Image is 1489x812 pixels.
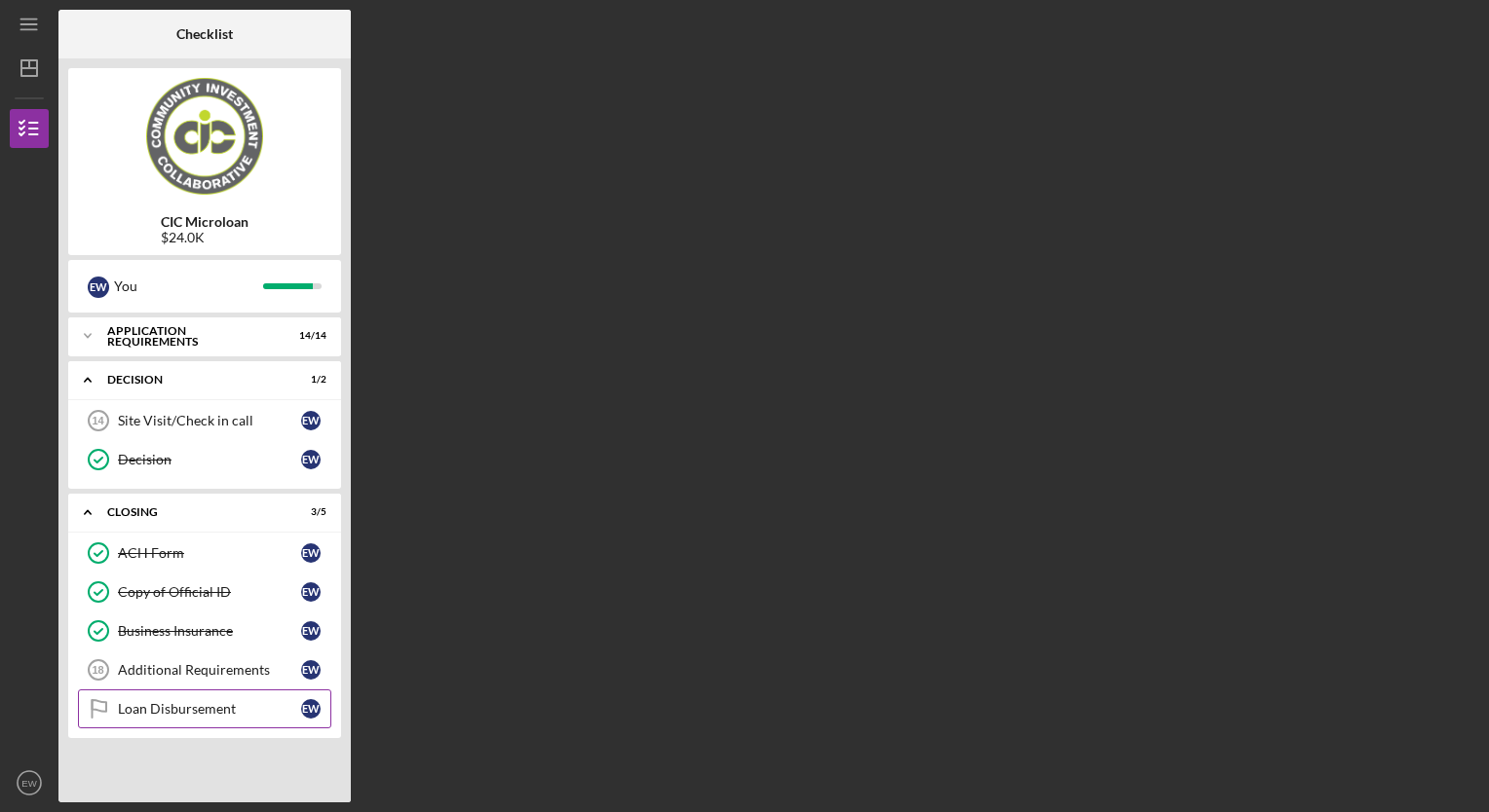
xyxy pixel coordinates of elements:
div: E W [301,699,321,719]
div: E W [301,411,321,430]
a: Loan DisbursementEW [78,689,331,728]
a: Business InsuranceEW [78,611,331,650]
div: APPLICATION REQUIREMENTS [107,325,278,348]
div: CLOSING [107,506,278,518]
a: DecisionEW [78,440,331,479]
div: E W [301,660,321,680]
div: Site Visit/Check in call [118,413,301,428]
a: 14Site Visit/Check in callEW [78,401,331,440]
div: E W [301,621,321,641]
tspan: 14 [92,415,104,426]
div: E W [301,582,321,602]
div: E W [301,450,321,469]
div: Decision [118,452,301,467]
b: Checklist [176,26,233,42]
div: 1 / 2 [291,374,326,386]
div: 3 / 5 [291,506,326,518]
div: Loan Disbursement [118,701,301,717]
div: E W [88,277,109,298]
div: 14 / 14 [291,330,326,342]
a: ACH FormEW [78,534,331,572]
div: You [114,270,263,303]
div: Decision [107,374,278,386]
div: E W [301,543,321,563]
a: 18Additional RequirementsEW [78,650,331,689]
div: ACH Form [118,545,301,561]
div: Copy of Official ID [118,584,301,600]
img: Product logo [68,78,341,195]
tspan: 18 [92,664,103,676]
div: Business Insurance [118,623,301,639]
text: EW [21,778,37,789]
a: Copy of Official IDEW [78,572,331,611]
div: Additional Requirements [118,662,301,678]
b: CIC Microloan [161,214,248,230]
button: EW [10,763,49,802]
div: $24.0K [161,230,248,245]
